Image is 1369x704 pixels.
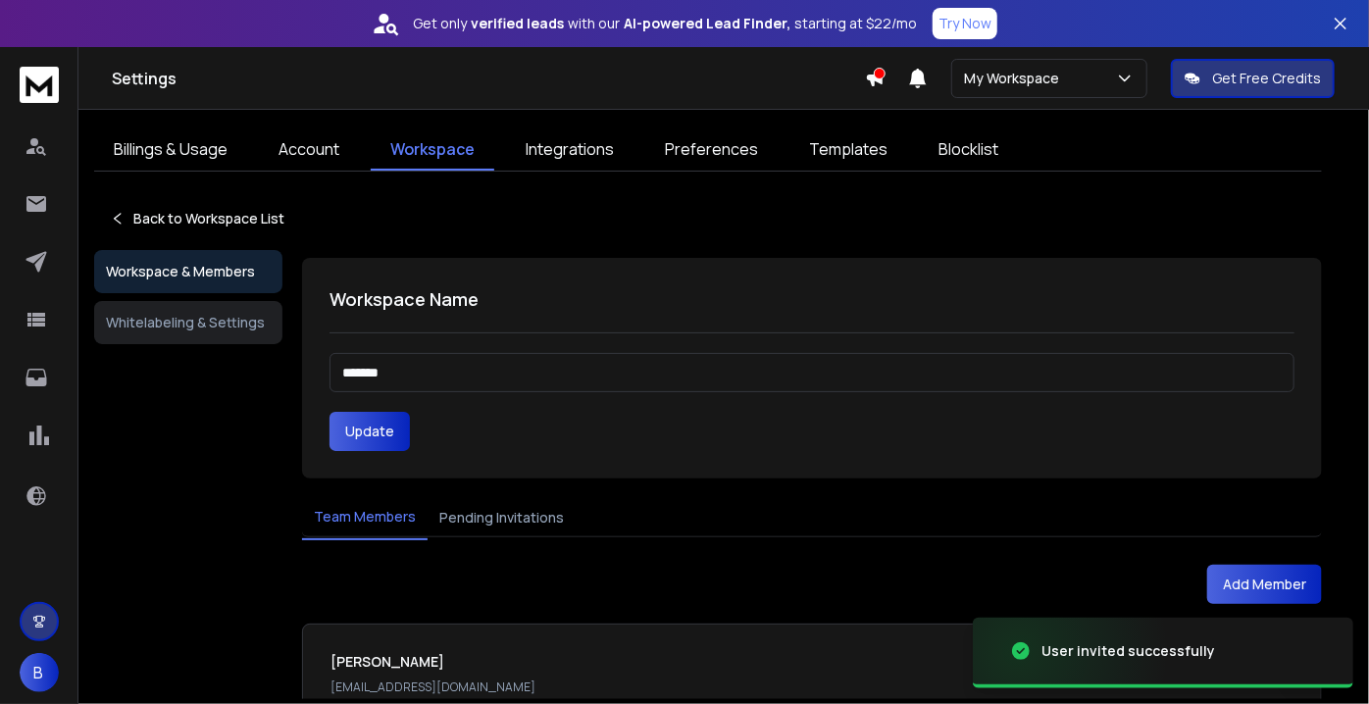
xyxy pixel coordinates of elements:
strong: AI-powered Lead Finder, [624,14,790,33]
p: [EMAIL_ADDRESS][DOMAIN_NAME] [330,679,535,695]
p: Get Free Credits [1212,69,1321,88]
p: Get only with our starting at $22/mo [413,14,917,33]
h1: [PERSON_NAME] [330,652,535,672]
button: Get Free Credits [1171,59,1335,98]
button: Pending Invitations [428,496,576,539]
div: User invited successfully [1041,641,1215,661]
h1: Workspace Name [330,285,1294,313]
a: Billings & Usage [94,129,247,171]
button: Try Now [933,8,997,39]
strong: verified leads [471,14,564,33]
button: Add Member [1207,565,1322,604]
button: B [20,653,59,692]
h1: Settings [112,67,865,90]
a: Preferences [645,129,778,171]
a: Blocklist [919,129,1018,171]
img: logo [20,67,59,103]
p: Try Now [938,14,991,33]
button: Back to Workspace List [94,199,300,238]
button: Team Members [302,495,428,540]
a: Integrations [506,129,634,171]
button: Workspace & Members [94,250,282,293]
a: Back to Workspace List [110,209,284,228]
p: Back to Workspace List [133,209,284,228]
a: Templates [789,129,907,171]
p: My Workspace [964,69,1067,88]
button: Whitelabeling & Settings [94,301,282,344]
a: Account [259,129,359,171]
button: Update [330,412,410,451]
a: Workspace [371,129,494,171]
